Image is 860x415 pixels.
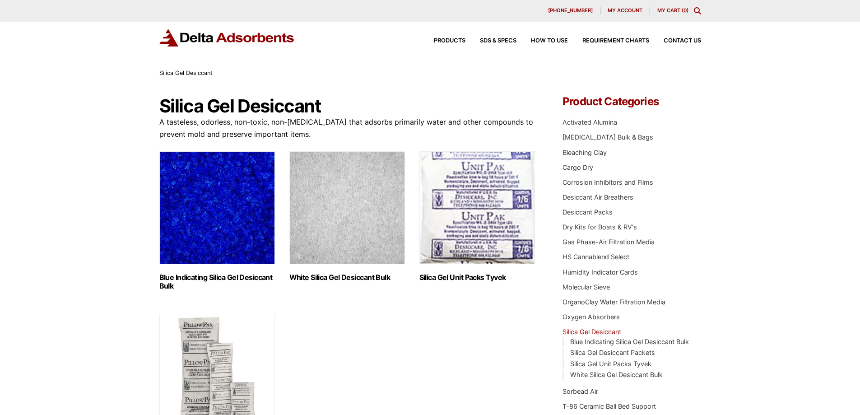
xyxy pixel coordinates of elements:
[562,118,617,126] a: Activated Alumina
[562,387,598,395] a: Sorbead Air
[541,7,600,14] a: [PHONE_NUMBER]
[419,38,465,44] a: Products
[600,7,650,14] a: My account
[570,349,655,356] a: Silica Gel Desiccant Packets
[562,253,629,261] a: HS Cannablend Select
[159,29,295,47] img: Delta Adsorbents
[562,208,613,216] a: Desiccant Packs
[548,8,593,13] span: [PHONE_NUMBER]
[562,268,638,276] a: Humidity Indicator Cards
[419,151,535,264] img: Silica Gel Unit Packs Tyvek
[562,223,637,231] a: Dry Kits for Boats & RV's
[289,151,405,282] a: Visit product category White Silica Gel Desiccant Bulk
[608,8,642,13] span: My account
[570,371,663,378] a: White Silica Gel Desiccant Bulk
[562,402,656,410] a: T-86 Ceramic Ball Bed Support
[159,151,275,264] img: Blue Indicating Silica Gel Desiccant Bulk
[562,193,633,201] a: Desiccant Air Breathers
[562,283,610,291] a: Molecular Sieve
[480,38,516,44] span: SDS & SPECS
[419,273,535,282] h2: Silica Gel Unit Packs Tyvek
[562,298,665,306] a: OrganoClay Water Filtration Media
[562,133,653,141] a: [MEDICAL_DATA] Bulk & Bags
[562,149,607,156] a: Bleaching Clay
[570,338,689,345] a: Blue Indicating Silica Gel Desiccant Bulk
[562,178,653,186] a: Corrosion Inhibitors and Films
[683,7,687,14] span: 0
[159,96,536,116] h1: Silica Gel Desiccant
[531,38,568,44] span: How to Use
[694,7,701,14] div: Toggle Modal Content
[562,96,701,107] h4: Product Categories
[434,38,465,44] span: Products
[516,38,568,44] a: How to Use
[664,38,701,44] span: Contact Us
[289,151,405,264] img: White Silica Gel Desiccant Bulk
[159,151,275,290] a: Visit product category Blue Indicating Silica Gel Desiccant Bulk
[159,116,536,140] p: A tasteless, odorless, non-toxic, non-[MEDICAL_DATA] that adsorbs primarily water and other compo...
[289,273,405,282] h2: White Silica Gel Desiccant Bulk
[649,38,701,44] a: Contact Us
[419,151,535,282] a: Visit product category Silica Gel Unit Packs Tyvek
[568,38,649,44] a: Requirement Charts
[582,38,649,44] span: Requirement Charts
[657,7,688,14] a: My Cart (0)
[465,38,516,44] a: SDS & SPECS
[562,238,655,246] a: Gas Phase-Air Filtration Media
[159,273,275,290] h2: Blue Indicating Silica Gel Desiccant Bulk
[562,328,621,336] a: Silica Gel Desiccant
[562,313,620,321] a: Oxygen Absorbers
[159,70,213,76] span: Silica Gel Desiccant
[562,163,593,171] a: Cargo Dry
[570,360,651,368] a: Silica Gel Unit Packs Tyvek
